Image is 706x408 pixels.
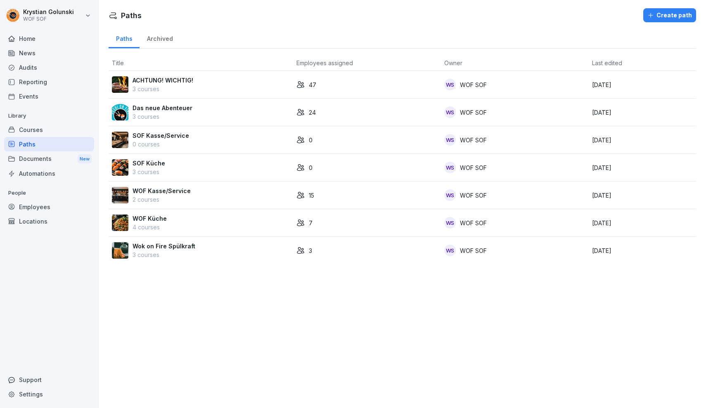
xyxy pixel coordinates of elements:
[592,59,622,66] span: Last edited
[4,214,94,229] a: Locations
[133,195,191,204] p: 2 courses
[112,104,128,120] img: grbg49kz0pf1s0bzad16f4x7.png
[4,151,94,167] a: DocumentsNew
[643,8,696,22] button: Create path
[4,89,94,104] a: Events
[133,186,191,195] p: WOF Kasse/Service
[592,163,693,172] p: [DATE]
[296,59,353,66] span: Employees assigned
[460,219,487,227] p: WOF SOF
[23,16,74,22] p: WOF SOF
[4,123,94,137] a: Courses
[133,76,193,85] p: ACHTUNG! WICHTIG!
[592,136,693,144] p: [DATE]
[309,219,313,227] p: 7
[133,167,165,176] p: 3 courses
[647,11,692,20] div: Create path
[309,108,316,117] p: 24
[444,134,456,146] div: WS
[133,159,165,167] p: SOF Küche
[133,223,167,231] p: 4 courses
[112,76,128,93] img: z79fw2frjdfz8rl9jkxx2z10.png
[133,214,167,223] p: WOF Küche
[4,31,94,46] a: Home
[4,46,94,60] a: News
[4,387,94,401] a: Settings
[460,108,487,117] p: WOF SOF
[444,189,456,201] div: WS
[23,9,74,16] p: Krystian Golunski
[309,136,313,144] p: 0
[121,10,142,21] h1: Paths
[133,250,195,259] p: 3 courses
[112,215,128,231] img: vez1flwunjxypwah5c8h2g80.png
[4,373,94,387] div: Support
[140,27,180,48] a: Archived
[460,80,487,89] p: WOF SOF
[309,191,314,200] p: 15
[112,59,124,66] span: Title
[112,159,128,176] img: rdd17tzh6q2s91pfd3x0goev.png
[460,191,487,200] p: WOF SOF
[460,136,487,144] p: WOF SOF
[133,112,192,121] p: 3 courses
[444,106,456,118] div: WS
[112,132,128,148] img: jpr81rm96amu8k3njfe558nd.png
[592,80,693,89] p: [DATE]
[309,80,316,89] p: 47
[444,217,456,229] div: WS
[133,104,192,112] p: Das neue Abenteuer
[133,131,189,140] p: SOF Kasse/Service
[4,137,94,151] a: Paths
[309,246,312,255] p: 3
[133,242,195,250] p: Wok on Fire Spülkraft
[592,246,693,255] p: [DATE]
[4,109,94,123] p: Library
[4,75,94,89] a: Reporting
[112,242,128,259] img: g8hyqtahs5ol5alwdm1p0dq9.png
[592,219,693,227] p: [DATE]
[4,200,94,214] a: Employees
[133,140,189,149] p: 0 courses
[592,191,693,200] p: [DATE]
[133,85,193,93] p: 3 courses
[4,151,94,167] div: Documents
[112,187,128,203] img: bmbsbpf3w32i43qf1xl17ckq.png
[4,186,94,200] p: People
[444,79,456,90] div: WS
[4,166,94,181] a: Automations
[460,163,487,172] p: WOF SOF
[444,59,462,66] span: Owner
[4,60,94,75] a: Audits
[444,162,456,173] div: WS
[444,245,456,256] div: WS
[78,154,92,164] div: New
[460,246,487,255] p: WOF SOF
[309,163,313,172] p: 0
[109,27,140,48] a: Paths
[592,108,693,117] p: [DATE]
